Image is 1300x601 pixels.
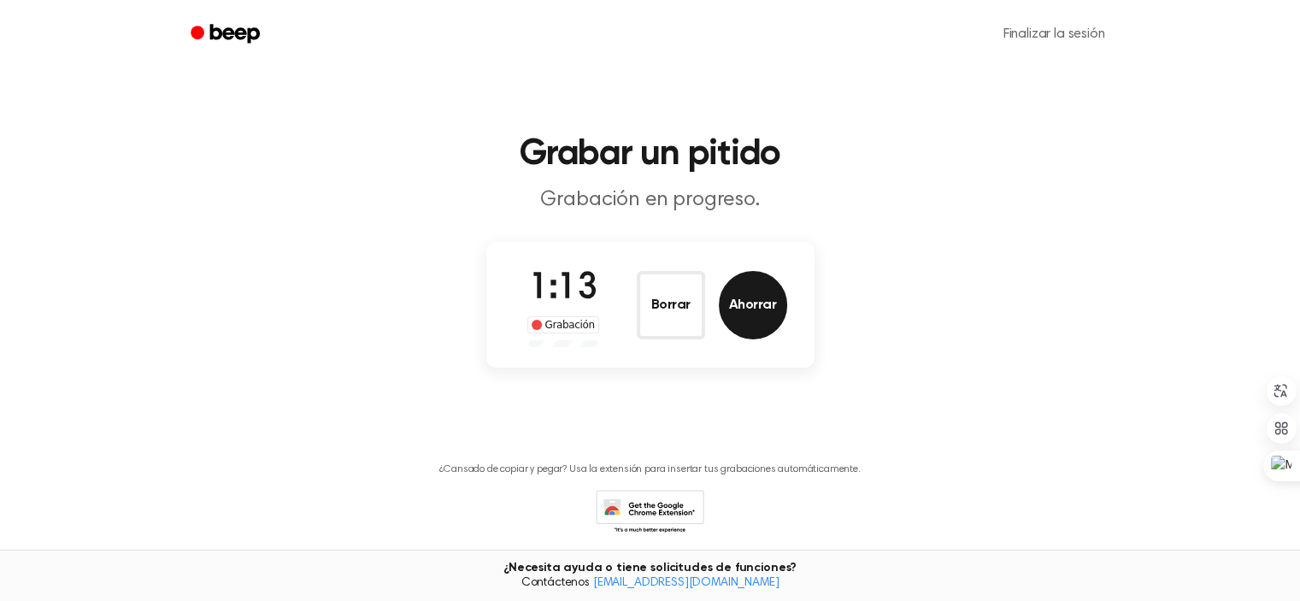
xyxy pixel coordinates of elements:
[521,577,590,589] font: Contáctenos
[540,190,759,210] font: Grabación en progreso.
[637,271,705,339] button: Eliminar grabación de audio
[503,562,797,574] font: ¿Necesita ayuda o tiene solicitudes de funciones?
[729,298,777,312] font: Ahorrar
[528,271,597,307] font: 1:13
[520,137,780,173] font: Grabar un pitido
[719,271,787,339] button: Guardar grabación de audio
[986,14,1122,55] a: Finalizar la sesión
[1003,27,1105,41] font: Finalizar la sesión
[545,319,595,331] font: Grabación
[593,577,779,589] a: [EMAIL_ADDRESS][DOMAIN_NAME]
[179,18,275,51] a: Bip
[439,464,860,474] font: ¿Cansado de copiar y pegar? Usa la extensión para insertar tus grabaciones automáticamente.
[650,298,690,312] font: Borrar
